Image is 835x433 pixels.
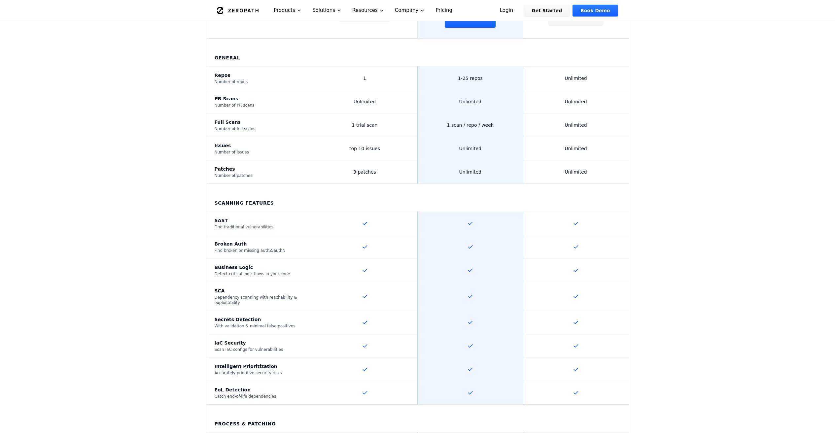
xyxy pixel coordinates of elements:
div: Scan IaC configs for vulnerabilities [215,347,304,352]
span: Unlimited [565,169,587,175]
div: Patches [215,166,304,172]
a: Get Started [524,5,570,17]
th: Scanning Features [207,184,629,212]
span: 1 [363,76,366,81]
div: IaC Security [215,340,304,346]
span: Unlimited [354,99,376,104]
th: General [207,39,629,67]
div: Number of issues [215,150,304,155]
span: Unlimited [459,146,481,151]
span: Unlimited [565,122,587,128]
span: 1 scan / repo / week [447,122,494,128]
span: Unlimited [459,169,481,175]
div: Accurately prioritize security risks [215,370,304,376]
div: Secrets Detection [215,316,304,323]
div: Repos [215,72,304,79]
a: Book Demo [573,5,618,17]
span: Unlimited [459,99,481,104]
span: 1 trial scan [352,122,378,128]
div: Find traditional vulnerabilities [215,224,304,230]
div: Catch end-of-life dependencies [215,394,304,399]
span: 1-25 repos [458,76,483,81]
div: Number of full scans [215,126,304,131]
span: Unlimited [565,146,587,151]
span: Unlimited [565,76,587,81]
div: Dependency scanning with reachability & exploitability [215,295,304,305]
div: EoL Detection [215,386,304,393]
div: Number of PR scans [215,103,304,108]
div: Number of repos [215,79,304,84]
div: PR Scans [215,95,304,102]
div: Detect critical logic flaws in your code [215,271,304,277]
th: Process & Patching [207,405,629,433]
div: SAST [215,217,304,224]
span: 3 patches [353,169,376,175]
div: Find broken or missing authZ/authN [215,248,304,253]
div: With validation & minimal false positives [215,323,304,329]
span: Unlimited [565,99,587,104]
div: Issues [215,142,304,149]
span: top 10 issues [349,146,380,151]
div: Intelligent Prioritization [215,363,304,370]
div: Number of patches [215,173,304,178]
a: Login [492,5,521,17]
div: Broken Auth [215,241,304,247]
div: Business Logic [215,264,304,271]
div: SCA [215,287,304,294]
div: Full Scans [215,119,304,125]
